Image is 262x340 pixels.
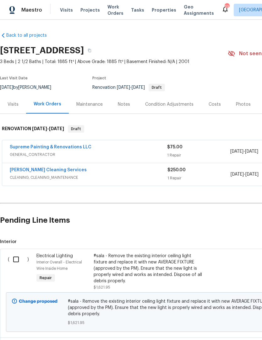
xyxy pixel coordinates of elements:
span: [DATE] [32,126,47,131]
span: - [231,171,259,178]
div: Visits [8,101,19,108]
button: Copy Address [84,45,95,56]
span: Electrical Lighting [36,254,73,258]
div: Work Orders [34,101,61,107]
div: Photos [236,101,251,108]
span: [DATE] [132,85,145,90]
div: 1 Repair [167,175,231,181]
span: Renovation [92,85,165,90]
span: [DATE] [245,149,258,154]
div: 23 [225,4,229,10]
span: Interior Overall - Electrical Wire Inside Home [36,260,82,270]
span: Tasks [131,8,144,12]
div: Notes [118,101,130,108]
span: Draft [149,86,164,89]
div: ( ) [6,251,35,292]
span: Visits [60,7,73,13]
span: GENERAL_CONTRACTOR [10,151,167,158]
span: [DATE] [231,172,244,177]
div: Costs [209,101,221,108]
a: Supreme Painting & Renovations LLC [10,145,91,149]
span: [DATE] [117,85,130,90]
div: Condition Adjustments [145,101,194,108]
span: Geo Assignments [184,4,214,16]
span: $1,621.95 [94,285,110,289]
div: #sala - Remove the existing interior ceiling light fixture and replace it with new AVERAGE FIXTUR... [94,253,204,284]
span: [DATE] [245,172,259,177]
span: Draft [68,126,84,132]
span: CLEANING, CLEANING_MAINTENANCE [10,174,167,181]
span: - [230,148,258,155]
div: 1 Repair [167,152,230,158]
span: Project [92,76,106,80]
span: [DATE] [49,126,64,131]
span: Properties [152,7,176,13]
span: $250.00 [167,168,186,172]
span: Projects [80,7,100,13]
div: Maintenance [76,101,103,108]
span: Repair [37,275,54,281]
span: Maestro [21,7,42,13]
span: [DATE] [230,149,243,154]
b: Change proposed [19,299,57,304]
span: $75.00 [167,145,183,149]
a: [PERSON_NAME] Cleaning Services [10,168,87,172]
h6: RENOVATION [2,125,64,133]
span: - [32,126,64,131]
span: - [117,85,145,90]
span: Work Orders [107,4,123,16]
